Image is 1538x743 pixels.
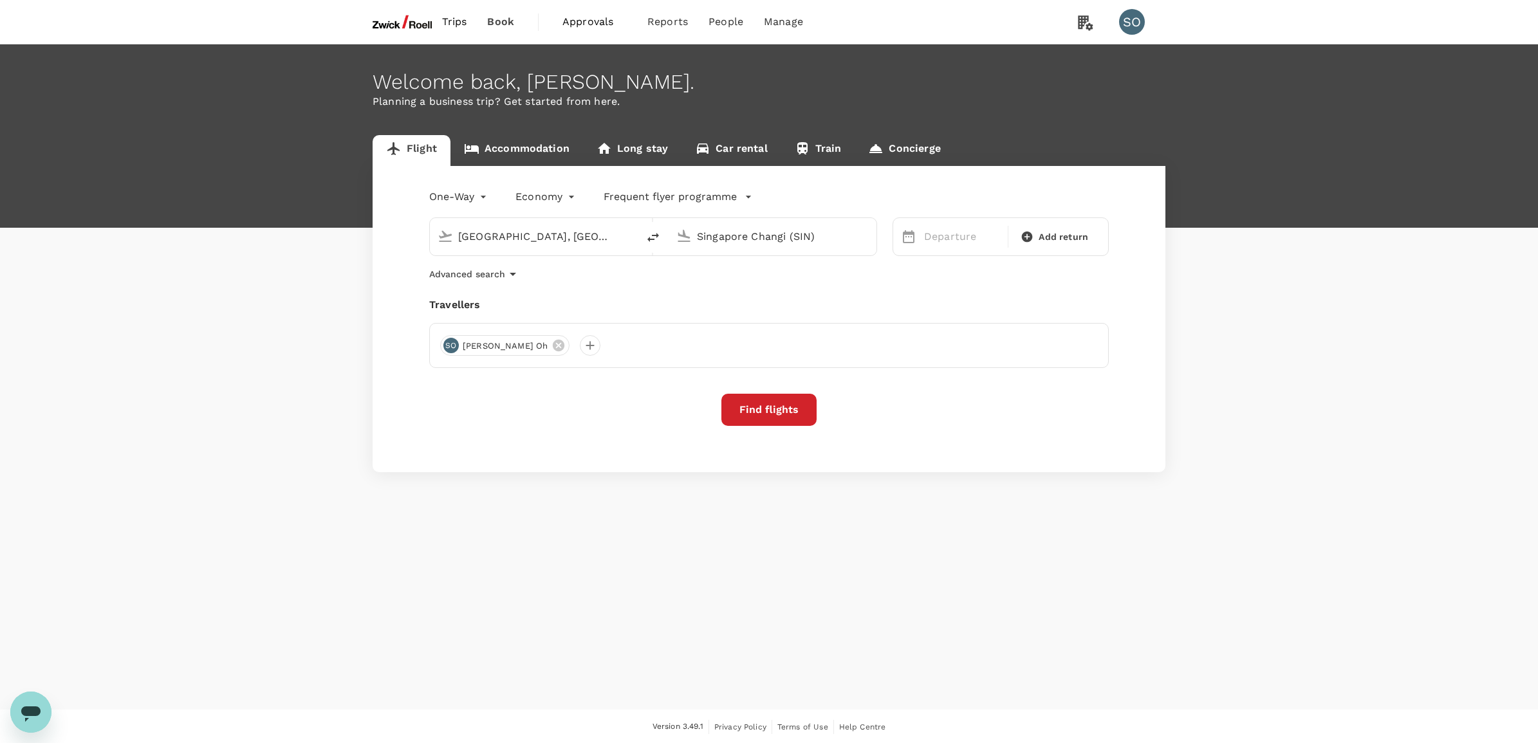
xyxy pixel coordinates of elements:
[373,8,432,36] img: ZwickRoell Pte. Ltd.
[373,70,1165,94] div: Welcome back , [PERSON_NAME] .
[429,297,1109,313] div: Travellers
[429,266,521,282] button: Advanced search
[440,335,570,356] div: SO[PERSON_NAME] Oh
[697,226,849,246] input: Going to
[629,235,631,237] button: Open
[487,14,514,30] span: Book
[450,135,583,166] a: Accommodation
[653,720,703,733] span: Version 3.49.1
[867,235,870,237] button: Open
[562,14,627,30] span: Approvals
[855,135,954,166] a: Concierge
[604,189,752,205] button: Frequent flyer programme
[709,14,743,30] span: People
[429,187,490,207] div: One-Way
[638,222,669,253] button: delete
[781,135,855,166] a: Train
[515,187,578,207] div: Economy
[839,722,886,731] span: Help Centre
[714,720,766,734] a: Privacy Policy
[777,720,828,734] a: Terms of Use
[583,135,681,166] a: Long stay
[429,268,505,280] p: Advanced search
[1119,9,1145,35] div: SO
[764,14,803,30] span: Manage
[924,229,1000,244] p: Departure
[1039,230,1088,244] span: Add return
[777,722,828,731] span: Terms of Use
[455,340,555,353] span: [PERSON_NAME] Oh
[839,720,886,734] a: Help Centre
[721,394,817,426] button: Find flights
[10,692,51,733] iframe: Button to launch messaging window
[604,189,737,205] p: Frequent flyer programme
[373,94,1165,109] p: Planning a business trip? Get started from here.
[373,135,450,166] a: Flight
[681,135,781,166] a: Car rental
[443,338,459,353] div: SO
[714,722,766,731] span: Privacy Policy
[458,226,611,246] input: Depart from
[442,14,467,30] span: Trips
[647,14,688,30] span: Reports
